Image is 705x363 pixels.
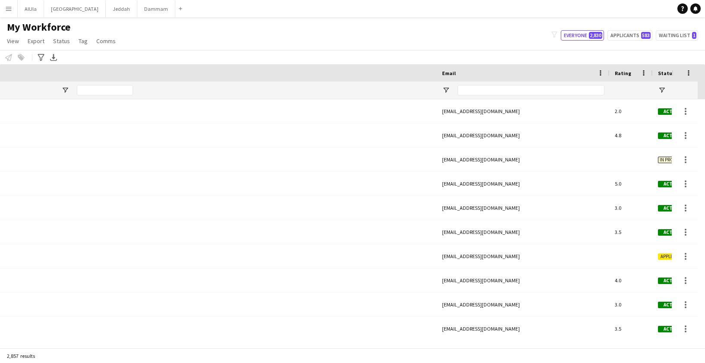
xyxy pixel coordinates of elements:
span: In progress [658,157,689,163]
div: 3.0 [610,196,653,220]
div: 3.5 [610,317,653,341]
span: Status [53,37,70,45]
div: [EMAIL_ADDRESS][DOMAIN_NAME] [437,196,610,220]
span: 583 [641,32,651,39]
button: Open Filter Menu [658,86,666,94]
button: [GEOGRAPHIC_DATA] [44,0,106,17]
div: [EMAIL_ADDRESS][DOMAIN_NAME] [437,268,610,292]
span: Active [658,205,685,211]
div: [EMAIL_ADDRESS][DOMAIN_NAME] [437,244,610,268]
div: [EMAIL_ADDRESS][DOMAIN_NAME] [437,293,610,316]
span: 2,830 [589,32,602,39]
span: Active [658,229,685,236]
a: Comms [93,35,119,47]
a: View [3,35,22,47]
span: Active [658,326,685,332]
button: Open Filter Menu [442,86,450,94]
div: 5.0 [610,172,653,196]
div: 4.8 [610,123,653,147]
span: Comms [96,37,116,45]
button: Dammam [137,0,175,17]
div: [EMAIL_ADDRESS][DOMAIN_NAME] [437,123,610,147]
button: Open Filter Menu [61,86,69,94]
span: Active [658,302,685,308]
div: [EMAIL_ADDRESS][DOMAIN_NAME] [437,99,610,123]
input: Full Name Filter Input [77,85,133,95]
div: 3.5 [610,220,653,244]
span: My Workforce [7,21,70,34]
div: [EMAIL_ADDRESS][DOMAIN_NAME] [437,148,610,171]
button: Everyone2,830 [561,30,604,41]
div: 3.0 [610,293,653,316]
span: Email [442,70,456,76]
a: Tag [75,35,91,47]
span: Tag [79,37,88,45]
span: Applicant [658,253,685,260]
button: AlUla [18,0,44,17]
input: Email Filter Input [458,85,604,95]
span: Status [658,70,675,76]
span: Export [28,37,44,45]
div: 2.0 [610,99,653,123]
span: Active [658,133,685,139]
span: 1 [692,32,696,39]
a: Status [50,35,73,47]
div: 4.0 [610,268,653,292]
app-action-btn: Advanced filters [36,52,46,63]
button: Applicants583 [607,30,652,41]
app-action-btn: Export XLSX [48,52,59,63]
span: Active [658,181,685,187]
button: Jeddah [106,0,137,17]
span: Active [658,108,685,115]
div: [EMAIL_ADDRESS][DOMAIN_NAME] [437,317,610,341]
a: Export [24,35,48,47]
button: Waiting list1 [656,30,698,41]
span: Rating [615,70,631,76]
div: [EMAIL_ADDRESS][DOMAIN_NAME] [437,220,610,244]
span: Active [658,278,685,284]
span: View [7,37,19,45]
div: [EMAIL_ADDRESS][DOMAIN_NAME] [437,172,610,196]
